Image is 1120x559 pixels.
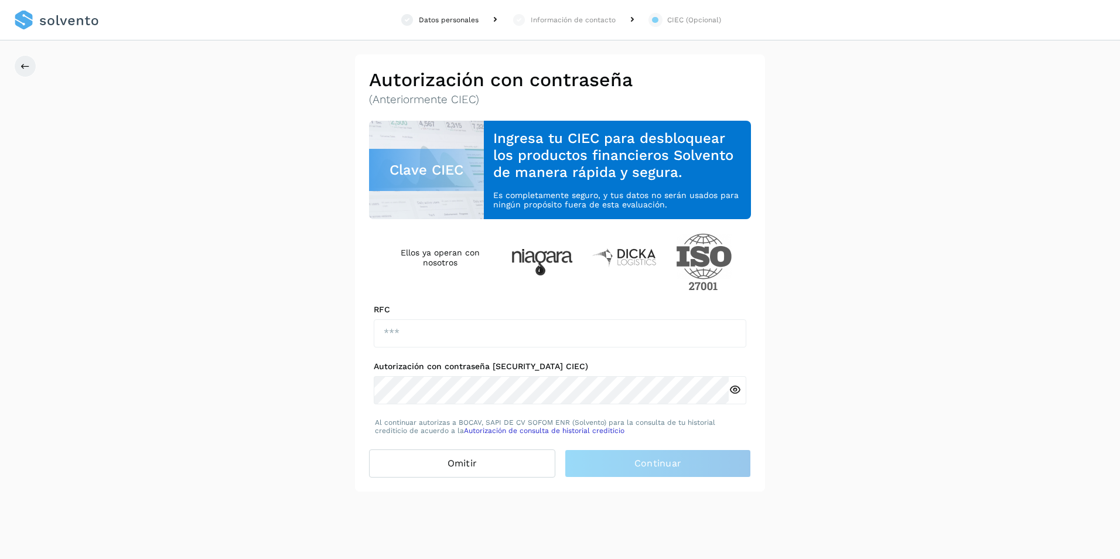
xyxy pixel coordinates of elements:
[419,15,479,25] div: Datos personales
[493,190,742,210] p: Es completamente seguro, y tus datos no serán usados para ningún propósito fuera de esta evaluación.
[667,15,721,25] div: CIEC (Opcional)
[676,233,732,291] img: ISO
[634,457,682,470] span: Continuar
[374,305,746,315] label: RFC
[369,449,555,478] button: Omitir
[369,69,751,91] h2: Autorización con contraseña
[464,427,624,435] a: Autorización de consulta de historial crediticio
[493,130,742,180] h3: Ingresa tu CIEC para desbloquear los productos financieros Solvento de manera rápida y segura.
[511,249,573,275] img: Niagara
[369,149,484,191] div: Clave CIEC
[374,362,746,371] label: Autorización con contraseña [SECURITY_DATA] CIEC)
[565,449,751,478] button: Continuar
[531,15,616,25] div: Información de contacto
[375,418,745,435] p: Al continuar autorizas a BOCAV, SAPI DE CV SOFOM ENR (Solvento) para la consulta de tu historial ...
[592,247,657,267] img: Dicka logistics
[369,93,751,107] p: (Anteriormente CIEC)
[388,248,493,268] h4: Ellos ya operan con nosotros
[448,457,477,470] span: Omitir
